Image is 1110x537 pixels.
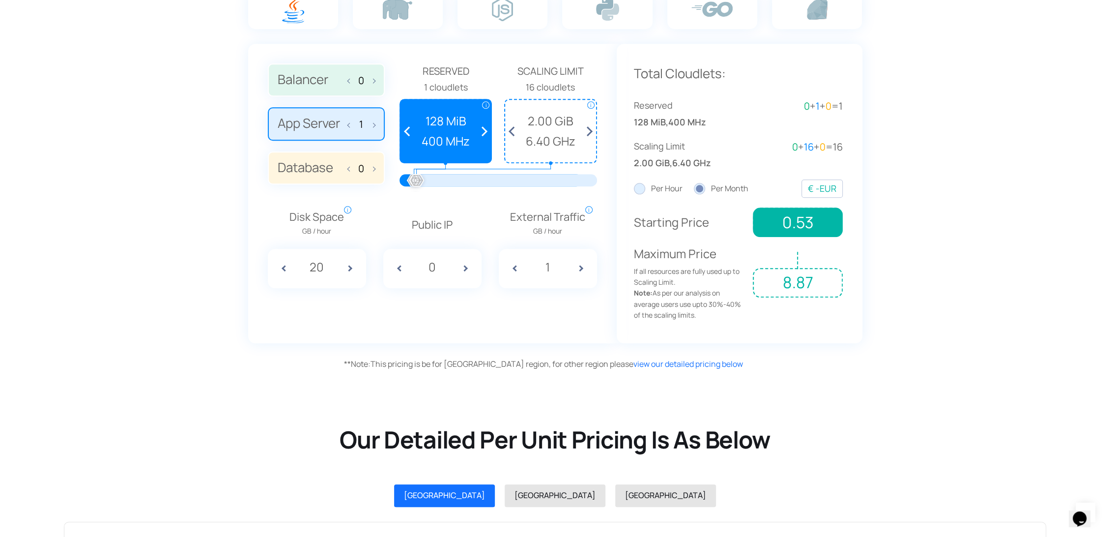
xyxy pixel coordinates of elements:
[634,63,843,84] p: Total Cloudlets:
[268,107,385,141] label: App Server
[634,98,739,129] div: ,
[504,63,597,79] span: Scaling Limit
[634,156,670,170] span: 2.00 GiB
[510,209,585,237] span: External Traffic
[753,268,842,298] span: 8.87
[514,490,596,501] span: [GEOGRAPHIC_DATA]
[668,115,706,129] span: 400 MHz
[59,424,1051,455] h2: Our Detailed Per Unit Pricing Is As Below
[634,139,739,153] span: Scaling Limit
[634,115,666,129] span: 128 MiB
[482,101,489,109] span: i
[738,98,843,114] div: + + =
[625,490,706,501] span: [GEOGRAPHIC_DATA]
[634,244,746,321] p: Maximum Price
[353,163,369,174] input: Database
[405,112,486,130] span: 128 MiB
[804,140,814,153] span: 16
[634,98,739,113] span: Reserved
[404,490,485,501] span: [GEOGRAPHIC_DATA]
[792,140,798,153] span: 0
[804,99,810,113] span: 0
[383,216,482,234] p: Public IP
[808,181,836,196] div: EUR
[510,112,591,130] span: 2.00 GiB
[634,213,746,232] p: Starting Price
[268,151,385,185] label: Database
[833,140,843,153] span: 16
[1069,498,1100,527] iframe: chat widget
[344,206,351,213] span: i
[825,99,831,113] span: 0
[672,156,711,170] span: 6.40 GHz
[587,101,595,109] span: i
[289,226,344,237] span: GB / hour
[816,99,820,113] span: 1
[353,119,369,130] input: App Server
[510,132,591,150] span: 6.40 GHz
[289,209,344,237] span: Disk Space
[634,266,746,321] span: If all resources are fully used up to Scaling Limit. As per our analysis on average users use upt...
[634,288,653,298] strong: Note:
[585,206,593,213] span: i
[268,63,385,97] label: Balancer
[634,182,683,195] label: Per Hour
[504,80,597,94] div: 16 cloudlets
[405,132,486,150] span: 400 MHz
[633,358,743,369] a: view our detailed pricing below
[399,63,492,79] span: Reserved
[399,80,492,94] div: 1 cloudlets
[753,208,842,237] span: 0.53
[510,226,585,237] span: GB / hour
[808,182,820,194] span: € -
[691,1,733,17] img: go
[353,75,369,86] input: Balancer
[694,182,748,195] label: Per Month
[634,139,739,170] div: ,
[344,358,865,371] div: This pricing is be for [GEOGRAPHIC_DATA] region, for other region please
[839,99,843,113] span: 1
[344,358,370,369] span: Note:
[738,139,843,155] div: + + =
[820,140,825,153] span: 0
